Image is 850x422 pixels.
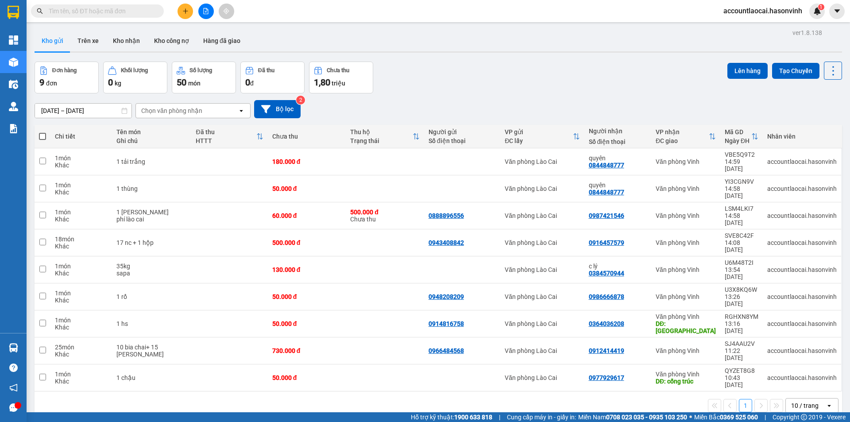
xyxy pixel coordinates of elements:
[505,212,580,219] div: Văn phòng Lào Cai
[656,378,716,385] div: DĐ: cống trúc
[454,414,492,421] strong: 1900 633 818
[346,125,424,148] th: Toggle SortBy
[240,62,305,93] button: Đã thu0đ
[118,7,214,22] b: [DOMAIN_NAME]
[499,412,500,422] span: |
[725,205,758,212] div: LSM4LKI7
[314,77,330,88] span: 1,80
[725,239,758,253] div: 14:08 [DATE]
[223,8,229,14] span: aim
[55,290,108,297] div: 1 món
[767,347,837,354] div: accountlaocai.hasonvinh
[272,185,342,192] div: 50.000 đ
[9,383,18,392] span: notification
[116,239,187,246] div: 17 nc + 1 hộp
[725,178,758,185] div: YI3CGN9V
[505,266,580,273] div: Văn phòng Lào Cai
[767,158,837,165] div: accountlaocai.hasonvinh
[178,4,193,19] button: plus
[188,80,201,87] span: món
[656,212,716,219] div: Văn phòng Vinh
[191,125,267,148] th: Toggle SortBy
[505,320,580,327] div: Văn phòng Lào Cai
[651,125,720,148] th: Toggle SortBy
[813,7,821,15] img: icon-new-feature
[589,293,624,300] div: 0986666878
[589,182,647,189] div: quyên
[55,317,108,324] div: 1 món
[411,412,492,422] span: Hỗ trợ kỹ thuật:
[725,266,758,280] div: 13:54 [DATE]
[272,158,342,165] div: 180.000 đ
[725,367,758,374] div: QYZET8G8
[589,155,647,162] div: quyên
[589,212,624,219] div: 0987421546
[725,313,758,320] div: RGHXN8YM
[35,62,99,93] button: Đơn hàng9đơn
[272,266,342,273] div: 130.000 đ
[106,30,147,51] button: Kho nhận
[70,30,106,51] button: Trên xe
[589,270,624,277] div: 0384570944
[656,320,716,334] div: DĐ: phố châu
[829,4,845,19] button: caret-down
[116,270,187,277] div: sapa
[103,62,167,93] button: Khối lượng0kg
[49,6,153,16] input: Tìm tên, số ĐT hoặc mã đơn
[8,6,19,19] img: logo-vxr
[35,30,70,51] button: Kho gửi
[9,80,18,89] img: warehouse-icon
[801,414,807,420] span: copyright
[116,209,187,216] div: 1 thùng chanh
[656,347,716,354] div: Văn phòng Vinh
[254,100,301,118] button: Bộ lọc
[5,51,71,66] h2: VBE5Q9T2
[116,185,187,192] div: 1 thùng
[9,364,18,372] span: question-circle
[656,239,716,246] div: Văn phòng Vinh
[115,80,121,87] span: kg
[505,347,580,354] div: Văn phòng Lào Cai
[505,185,580,192] div: Văn phòng Lào Cai
[116,320,187,327] div: 1 hs
[116,374,187,381] div: 1 chậu
[245,77,250,88] span: 0
[725,151,758,158] div: VBE5Q9T2
[37,11,133,45] b: [PERSON_NAME] (Vinh - Sapa)
[656,313,716,320] div: Văn phòng Vinh
[505,128,572,136] div: VP gửi
[309,62,373,93] button: Chưa thu1,80 triệu
[505,293,580,300] div: Văn phòng Lào Cai
[767,133,837,140] div: Nhân viên
[258,67,274,74] div: Đã thu
[589,189,624,196] div: 0844848777
[55,378,108,385] div: Khác
[332,80,345,87] span: triệu
[182,8,189,14] span: plus
[500,125,584,148] th: Toggle SortBy
[656,185,716,192] div: Văn phòng Vinh
[725,259,758,266] div: U6M48T2I
[589,138,647,145] div: Số điện thoại
[196,137,256,144] div: HTTT
[819,4,823,10] span: 1
[55,297,108,304] div: Khác
[272,293,342,300] div: 50.000 đ
[429,347,464,354] div: 0966484568
[833,7,841,15] span: caret-down
[505,137,572,144] div: ĐC lấy
[725,212,758,226] div: 14:58 [DATE]
[765,412,766,422] span: |
[725,158,758,172] div: 14:59 [DATE]
[141,106,202,115] div: Chọn văn phòng nhận
[772,63,819,79] button: Tạo Chuyến
[720,125,763,148] th: Toggle SortBy
[55,344,108,351] div: 25 món
[429,320,464,327] div: 0914816758
[767,293,837,300] div: accountlaocai.hasonvinh
[767,212,837,219] div: accountlaocai.hasonvinh
[505,239,580,246] div: Văn phòng Lào Cai
[725,374,758,388] div: 10:43 [DATE]
[55,133,108,140] div: Chi tiết
[725,185,758,199] div: 14:58 [DATE]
